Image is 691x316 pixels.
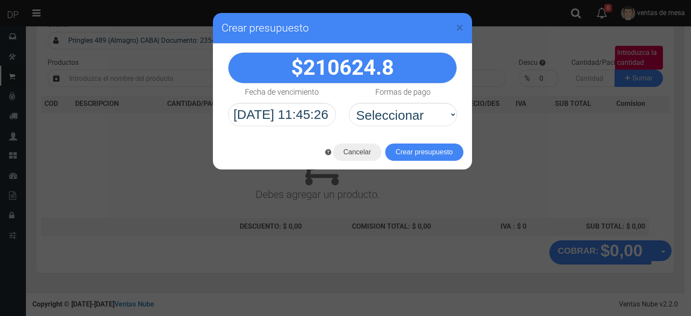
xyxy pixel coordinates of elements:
button: Crear presupuesto [385,144,463,161]
button: Cancelar [333,144,381,161]
h4: Fecha de vencimiento [245,88,319,96]
button: Close [456,21,463,35]
span: × [456,19,463,36]
h3: Crear presupuesto [222,22,463,35]
strong: $ [291,55,394,80]
span: 210624.8 [303,55,394,80]
h4: Formas de pago [375,88,431,96]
